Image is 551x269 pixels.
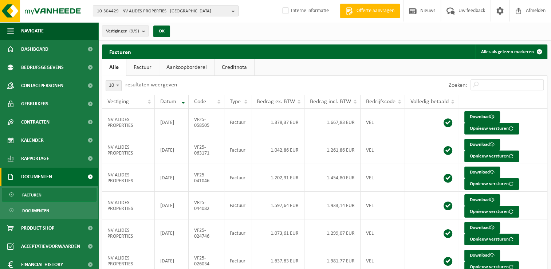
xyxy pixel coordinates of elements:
[189,192,224,219] td: VF25-044082
[107,99,129,105] span: Vestiging
[304,136,361,164] td: 1.261,86 EUR
[126,59,159,76] a: Factuur
[106,26,139,37] span: Vestigingen
[102,26,149,36] button: Vestigingen(9/9)
[102,109,155,136] td: NV ALIDES PROPERTIES
[304,192,361,219] td: 1.933,14 EUR
[361,219,405,247] td: VEL
[304,164,361,192] td: 1.454,80 EUR
[102,164,155,192] td: NV ALIDES PROPERTIES
[155,136,189,164] td: [DATE]
[21,113,50,131] span: Contracten
[97,6,229,17] span: 10-304429 - NV ALIDES PROPERTIES - [GEOGRAPHIC_DATA]
[102,219,155,247] td: NV ALIDES PROPERTIES
[464,111,500,123] a: Download
[155,164,189,192] td: [DATE]
[106,81,121,91] span: 10
[160,99,176,105] span: Datum
[224,109,251,136] td: Factuur
[22,204,49,218] span: Documenten
[449,82,467,88] label: Zoeken:
[215,59,254,76] a: Creditnota
[2,188,97,202] a: Facturen
[129,29,139,34] count: (9/9)
[304,109,361,136] td: 1.667,83 EUR
[304,219,361,247] td: 1.299,07 EUR
[224,136,251,164] td: Factuur
[464,178,519,190] button: Opnieuw versturen
[21,131,44,149] span: Kalender
[21,77,63,95] span: Contactpersonen
[410,99,449,105] span: Volledig betaald
[251,136,304,164] td: 1.042,86 EUR
[310,99,351,105] span: Bedrag incl. BTW
[93,5,239,16] button: 10-304429 - NV ALIDES PROPERTIES - [GEOGRAPHIC_DATA]
[355,7,396,15] span: Offerte aanvragen
[361,109,405,136] td: VEL
[475,44,547,59] button: Alles als gelezen markeren
[155,109,189,136] td: [DATE]
[361,164,405,192] td: VEL
[224,192,251,219] td: Factuur
[464,250,500,261] a: Download
[102,192,155,219] td: NV ALIDES PROPERTIES
[2,203,97,217] a: Documenten
[102,136,155,164] td: NV ALIDES PROPERTIES
[361,192,405,219] td: VEL
[189,164,224,192] td: VF25-041046
[224,164,251,192] td: Factuur
[464,234,519,245] button: Opnieuw versturen
[257,99,295,105] span: Bedrag ex. BTW
[194,99,206,105] span: Code
[155,219,189,247] td: [DATE]
[464,222,500,234] a: Download
[189,219,224,247] td: VF25-024746
[251,109,304,136] td: 1.378,37 EUR
[21,219,54,237] span: Product Shop
[21,58,64,77] span: Bedrijfsgegevens
[106,80,122,91] span: 10
[153,26,170,37] button: OK
[21,237,80,256] span: Acceptatievoorwaarden
[125,82,177,88] label: resultaten weergeven
[21,40,48,58] span: Dashboard
[189,109,224,136] td: VF25-058505
[230,99,241,105] span: Type
[224,219,251,247] td: Factuur
[464,151,519,162] button: Opnieuw versturen
[102,59,126,76] a: Alle
[189,136,224,164] td: VF25-063171
[366,99,395,105] span: Bedrijfscode
[361,136,405,164] td: VEL
[340,4,400,18] a: Offerte aanvragen
[464,206,519,218] button: Opnieuw versturen
[251,164,304,192] td: 1.202,31 EUR
[21,168,52,186] span: Documenten
[102,44,138,59] h2: Facturen
[464,167,500,178] a: Download
[21,22,44,40] span: Navigatie
[159,59,214,76] a: Aankoopborderel
[155,192,189,219] td: [DATE]
[464,123,519,134] button: Opnieuw versturen
[21,149,49,168] span: Rapportage
[22,188,42,202] span: Facturen
[251,219,304,247] td: 1.073,61 EUR
[464,139,500,151] a: Download
[21,95,48,113] span: Gebruikers
[464,194,500,206] a: Download
[281,5,329,16] label: Interne informatie
[251,192,304,219] td: 1.597,64 EUR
